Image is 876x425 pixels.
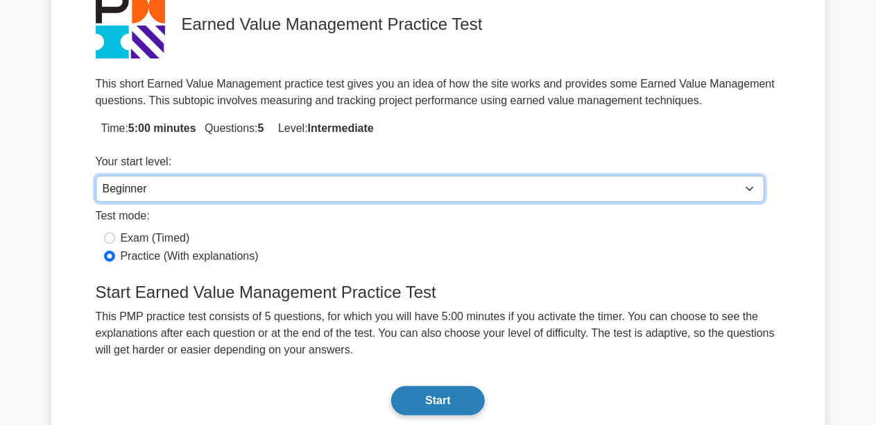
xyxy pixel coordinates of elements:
[87,283,789,303] h4: Start Earned Value Management Practice Test
[87,308,789,358] p: This PMP practice test consists of 5 questions, for which you will have 5:00 minutes if you activ...
[128,122,196,134] strong: 5:00 minutes
[199,122,264,134] span: Questions:
[96,208,764,230] div: Test mode:
[182,15,781,35] h4: Earned Value Management Practice Test
[391,386,484,415] button: Start
[96,153,764,176] div: Your start level:
[258,122,264,134] strong: 5
[96,76,781,109] p: This short Earned Value Management practice test gives you an idea of how the site works and prov...
[121,248,259,265] label: Practice (With explanations)
[121,230,190,247] label: Exam (Timed)
[96,120,781,137] p: Time:
[308,122,374,134] strong: Intermediate
[273,122,374,134] span: Level:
